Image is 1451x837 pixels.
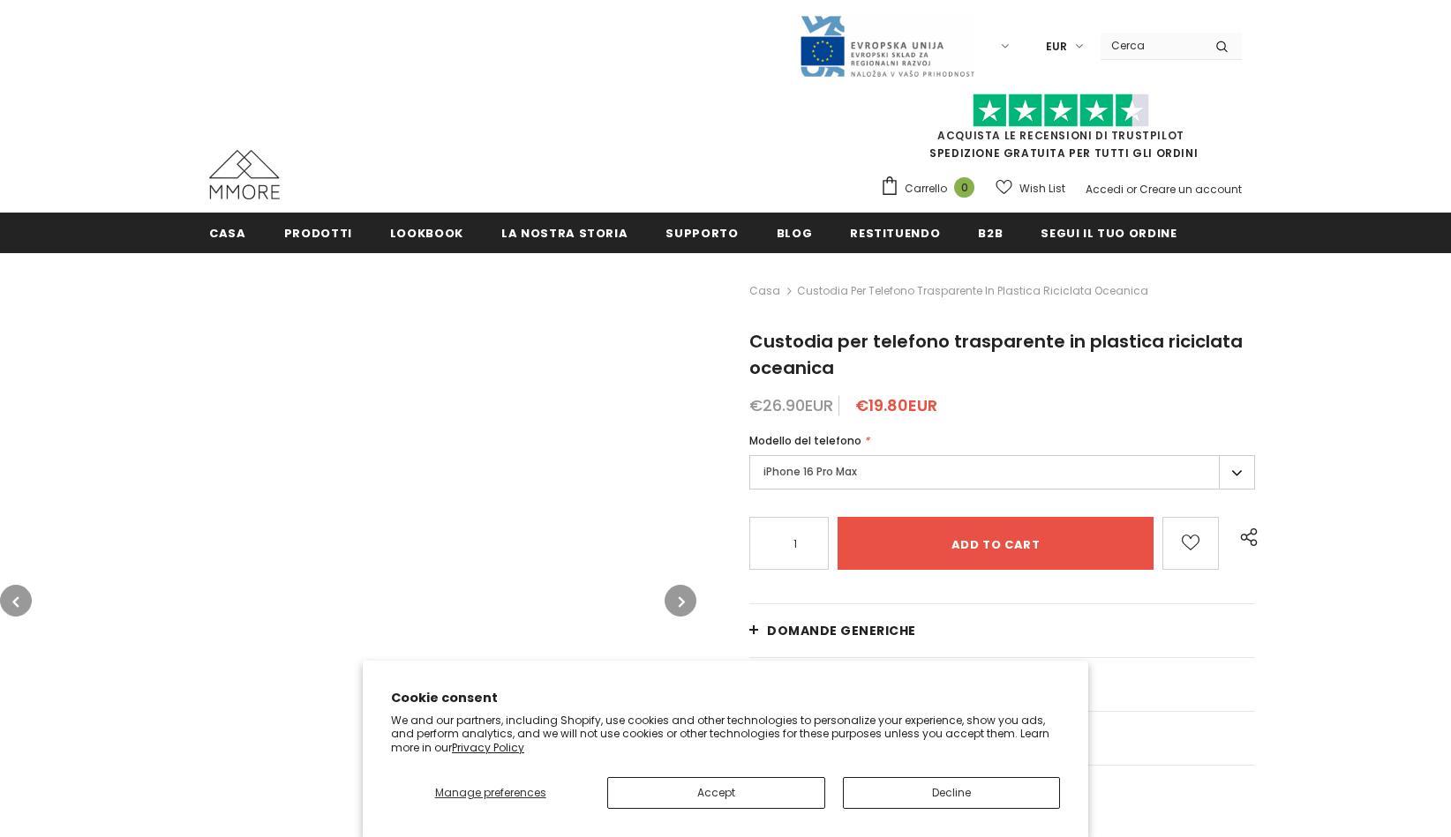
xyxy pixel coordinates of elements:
[391,689,1060,707] h2: Cookie consent
[937,128,1184,143] a: Acquista le recensioni di TrustPilot
[880,101,1242,161] span: SPEDIZIONE GRATUITA PER TUTTI GLI ORDINI
[435,785,546,800] span: Manage preferences
[777,225,813,242] span: Blog
[797,280,1148,302] span: Custodia per telefono trasparente in plastica riciclata oceanica
[749,455,1255,489] label: iPhone 16 Pro Max
[452,740,524,755] a: Privacy Policy
[978,225,1003,242] span: B2B
[973,93,1149,128] img: Fidati di Pilot Stars
[767,622,916,639] span: Domande generiche
[391,714,1060,755] p: We and our partners, including Shopify, use cookies and other technologies to personalize your ex...
[1046,38,1067,56] span: EUR
[1139,182,1242,197] a: Creare un account
[209,213,246,252] a: Casa
[850,225,940,242] span: Restituendo
[880,176,983,202] a: Carrello 0
[1041,213,1177,252] a: Segui il tuo ordine
[1086,182,1124,197] a: Accedi
[209,150,280,199] img: Casi MMORE
[749,658,1255,711] a: CONFEZIONAMENTO
[391,777,590,809] button: Manage preferences
[209,225,246,242] span: Casa
[850,213,940,252] a: Restituendo
[1126,182,1137,197] span: or
[390,213,463,252] a: Lookbook
[799,14,975,78] img: Javni Razpis
[501,213,628,252] a: La nostra storia
[390,225,463,242] span: Lookbook
[749,394,833,416] span: €26.90EUR
[996,173,1065,204] a: Wish List
[978,213,1003,252] a: B2B
[501,225,628,242] span: La nostra storia
[1019,180,1065,198] span: Wish List
[749,329,1243,380] span: Custodia per telefono trasparente in plastica riciclata oceanica
[777,213,813,252] a: Blog
[1041,225,1177,242] span: Segui il tuo ordine
[665,225,738,242] span: supporto
[284,225,352,242] span: Prodotti
[1101,33,1202,58] input: Search Site
[607,777,824,809] button: Accept
[749,433,861,448] span: Modello del telefono
[665,213,738,252] a: supporto
[799,38,975,53] a: Javni Razpis
[905,180,947,198] span: Carrello
[954,177,974,198] span: 0
[749,280,780,302] a: Casa
[843,777,1060,809] button: Decline
[855,394,937,416] span: €19.80EUR
[284,213,352,252] a: Prodotti
[838,517,1154,570] input: Add to cart
[749,604,1255,657] a: Domande generiche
